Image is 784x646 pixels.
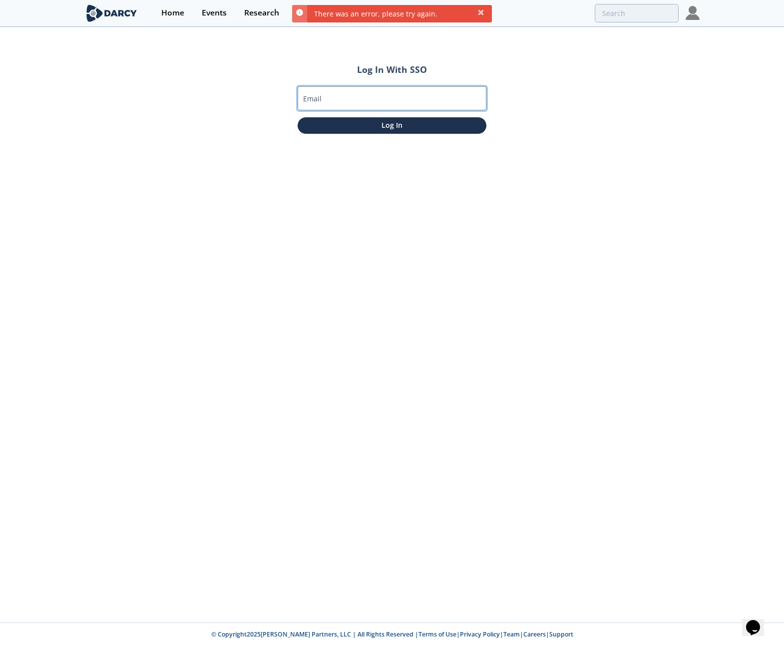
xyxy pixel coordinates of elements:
[202,9,227,17] div: Events
[84,4,139,22] img: logo-wide.svg
[305,120,479,130] p: Log In
[523,630,546,639] a: Careers
[460,630,500,639] a: Privacy Policy
[244,9,279,17] div: Research
[549,630,573,639] a: Support
[418,630,456,639] a: Terms of Use
[298,63,486,76] h2: Log In With SSO
[161,9,184,17] div: Home
[298,117,486,134] button: Log In
[686,6,700,20] img: Profile
[503,630,520,639] a: Team
[742,606,774,636] iframe: chat widget
[303,93,322,104] label: Email
[477,8,485,16] div: Dismiss this notification
[307,5,492,22] div: There was an error, please try again.
[22,630,762,639] p: © Copyright 2025 [PERSON_NAME] Partners, LLC | All Rights Reserved | | | | |
[595,4,679,22] input: Advanced Search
